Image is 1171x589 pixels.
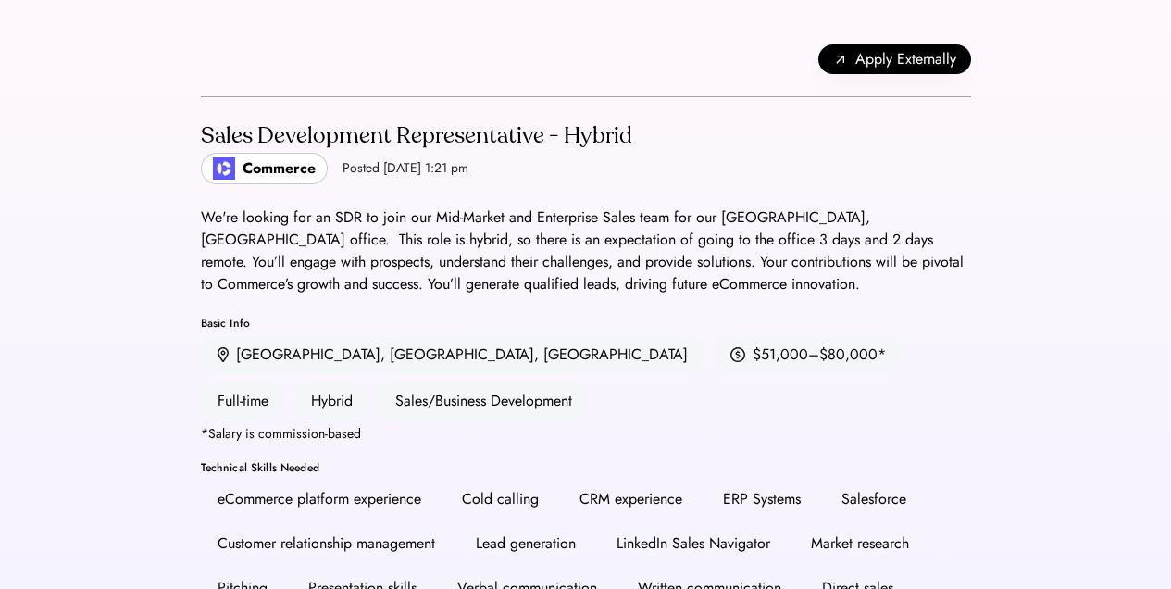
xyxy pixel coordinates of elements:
div: Customer relationship management [218,533,435,555]
button: Apply Externally [818,44,971,74]
div: Salesforce [841,488,906,510]
div: LinkedIn Sales Navigator [617,533,770,555]
img: location.svg [218,347,229,363]
div: eCommerce platform experience [218,488,421,510]
div: *Salary is commission-based [201,427,361,440]
div: Sales Development Representative - Hybrid [201,121,632,151]
div: Hybrid [294,382,369,420]
div: Cold calling [462,488,539,510]
div: Sales/Business Development [379,382,589,420]
img: poweredbycommerce_logo.jpeg [213,157,235,180]
div: Basic Info [201,318,971,329]
div: Full-time [201,382,285,420]
img: money.svg [730,346,745,363]
div: Technical Skills Needed [201,462,971,473]
div: CRM experience [579,488,682,510]
div: Lead generation [476,533,576,555]
span: Apply Externally [855,48,956,70]
div: [GEOGRAPHIC_DATA], [GEOGRAPHIC_DATA], [GEOGRAPHIC_DATA] [236,344,688,366]
div: ERP Systems [723,488,801,510]
div: We're looking for an SDR to join our Mid-Market and Enterprise Sales team for our [GEOGRAPHIC_DAT... [201,207,971,295]
div: $51,000–$80,000 [753,344,878,366]
div: Posted [DATE] 1:21 pm [343,159,468,178]
div: Commerce [243,157,316,180]
div: Market research [811,533,909,555]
